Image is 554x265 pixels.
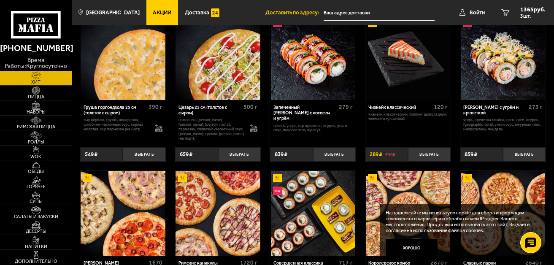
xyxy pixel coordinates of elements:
span: 659 ₽ [180,151,192,157]
input: Ваш адрес доставки [324,5,435,21]
span: Акции [153,10,171,15]
img: Акционный [178,174,187,183]
p: угорь, креветка спайси, краб-крем, огурец, [GEOGRAPHIC_DATA], унаги соус, ажурный чипс, микрозеле... [463,118,543,132]
img: Ролл Калипсо с угрём и креветкой [461,16,545,100]
a: АкционныйРимские каникулы [175,171,261,255]
p: На нашем сайте мы используем cookie для сбора информации технического характера и обрабатываем IP... [386,210,535,234]
span: Доставка [185,10,209,15]
a: АкционныйСлавные парни [460,171,546,255]
button: Выбрать [503,147,546,162]
span: 3 шт. [520,14,546,19]
img: Акционный [463,174,472,183]
p: лосось, угорь, Сыр креметте, огурец, унаги соус, микрозелень, кунжут. [273,124,353,133]
span: [GEOGRAPHIC_DATA] [86,10,140,15]
span: 120 г [434,103,448,111]
div: Цезарь 25 см (толстое с сыром) [178,105,242,116]
img: Славные парни [461,171,545,255]
img: Совершенная классика [271,171,355,255]
span: 839 ₽ [275,151,287,157]
button: Выбрать [123,147,165,162]
a: АкционныйХет Трик [80,171,166,255]
a: НовинкаРолл Калипсо с угрём и креветкой [460,16,546,100]
button: Выбрать [313,147,356,162]
img: Новинка [273,187,282,195]
span: Доставить по адресу: [265,10,324,15]
a: АкционныйЧизкейк классический [365,16,451,100]
img: Хет Трик [81,171,165,255]
img: Цезарь 25 см (толстое с сыром) [176,16,260,100]
a: АкционныйНовинкаСовершенная классика [270,171,356,255]
img: Королевское комбо [366,171,450,255]
span: 549 ₽ [85,151,97,157]
a: НовинкаЗапеченный ролл Гурмэ с лососем и угрём [270,16,356,100]
a: АкционныйКоролевское комбо [365,171,451,255]
button: Выбрать [218,147,261,162]
span: 279 г [339,103,353,111]
img: Чизкейк классический [366,16,450,100]
span: 1365 руб. [520,7,546,13]
p: сыр дорблю, груша, моцарелла, сливочно-чесночный соус, корица молотая, сыр пармезан (на борт). [84,118,149,132]
s: 330 ₽ [385,151,395,157]
div: [PERSON_NAME] с угрём и креветкой [463,105,527,116]
div: Чизкейк классический [368,105,432,110]
p: Чизкейк классический, топпинг шоколадный, топпинг клубничный. [368,112,448,122]
a: Цезарь 25 см (толстое с сыром) [175,16,261,100]
img: Акционный [83,174,92,183]
img: Римские каникулы [176,171,260,255]
img: Запеченный ролл Гурмэ с лососем и угрём [271,16,355,100]
img: Груша горгондзола 25 см (толстое с сыром) [81,16,165,100]
img: Акционный [273,174,282,183]
div: Запеченный [PERSON_NAME] с лососем и угрём [273,105,337,121]
button: Хорошо [386,239,438,257]
span: Войти [470,10,485,15]
span: 859 ₽ [465,151,477,157]
img: Акционный [368,174,377,183]
span: 390 г [149,103,162,111]
img: 15daf4d41897b9f0e9f617042186c801.svg [211,8,220,17]
a: Груша горгондзола 25 см (толстое с сыром) [80,16,166,100]
span: 289 ₽ [370,151,382,157]
span: 273 г [529,103,543,111]
p: цыпленок, [PERSON_NAME], [PERSON_NAME], [PERSON_NAME], пармезан, сливочно-чесночный соус, [PERSON... [178,118,244,141]
button: Выбрать [408,147,451,162]
span: 500 г [243,103,257,111]
div: Груша горгондзола 25 см (толстое с сыром) [84,105,147,116]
